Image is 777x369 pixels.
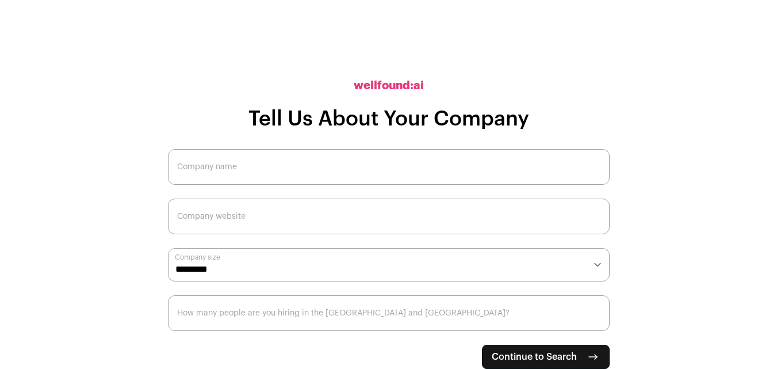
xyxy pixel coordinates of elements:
input: Company website [168,199,610,234]
input: How many people are you hiring in the US and Canada? [168,295,610,331]
span: Continue to Search [492,350,577,364]
button: Continue to Search [482,345,610,369]
h2: wellfound:ai [354,78,424,94]
h1: Tell Us About Your Company [248,108,529,131]
input: Company name [168,149,610,185]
